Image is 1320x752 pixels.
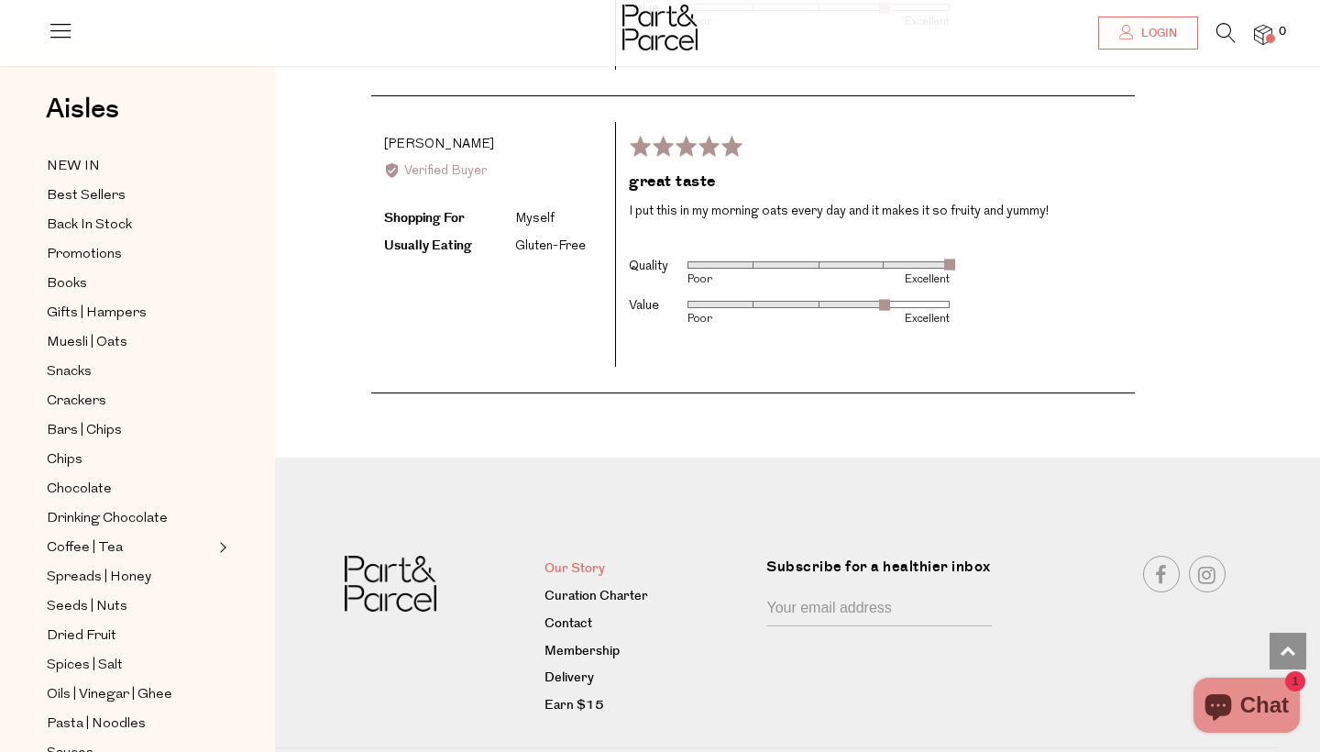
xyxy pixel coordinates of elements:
a: Promotions [47,243,214,266]
span: [PERSON_NAME] [384,138,494,151]
div: Usually Eating [384,236,512,256]
a: Seeds | Nuts [47,595,214,618]
div: Poor [687,314,819,325]
a: Muesli | Oats [47,331,214,354]
a: Books [47,272,214,295]
a: Login [1098,17,1198,50]
span: Chocolate [47,479,112,501]
a: Spreads | Honey [47,566,214,589]
a: 0 [1254,25,1272,44]
li: Gluten-Free [515,239,586,253]
span: 0 [1274,24,1291,40]
span: Books [47,273,87,295]
div: Verified Buyer [384,161,602,182]
span: Bars | Chips [47,420,122,442]
span: Best Sellers [47,185,126,207]
div: Shopping For [384,208,512,228]
img: Part&Parcel [622,5,698,50]
div: Poor [687,274,819,285]
a: Coffee | Tea [47,536,214,559]
a: Best Sellers [47,184,214,207]
span: Chips [47,449,82,471]
span: Muesli | Oats [47,332,127,354]
a: Snacks [47,360,214,383]
div: Excellent [819,314,950,325]
span: Coffee | Tea [47,537,123,559]
button: Expand/Collapse Coffee | Tea [214,536,227,558]
input: Your email address [766,592,992,626]
span: Dried Fruit [47,625,116,647]
a: Pasta | Noodles [47,713,214,735]
a: NEW IN [47,155,214,178]
a: Chocolate [47,478,214,501]
h2: great taste [629,171,1122,194]
span: Login [1137,26,1177,41]
a: Dried Fruit [47,625,214,647]
a: Delivery [544,668,753,690]
th: Value [629,288,687,327]
a: Back In Stock [47,214,214,237]
span: Promotions [47,244,122,266]
span: Spreads | Honey [47,567,151,589]
a: Our Story [544,558,753,581]
span: Pasta | Noodles [47,713,146,735]
th: Quality [629,249,687,288]
div: Myself [515,209,555,229]
span: Gifts | Hampers [47,303,147,325]
a: Earn $15 [544,695,753,717]
span: Aisles [46,89,119,129]
div: Excellent [819,274,950,285]
a: Drinking Chocolate [47,507,214,530]
a: Crackers [47,390,214,413]
a: Oils | Vinegar | Ghee [47,683,214,706]
span: Spices | Salt [47,655,123,677]
inbox-online-store-chat: Shopify online store chat [1188,678,1305,737]
a: Contact [544,614,753,636]
a: Spices | Salt [47,654,214,677]
label: Subscribe for a healthier inbox [766,556,1003,592]
a: Membership [544,641,753,663]
a: Curation Charter [544,586,753,608]
span: NEW IN [47,156,100,178]
a: Bars | Chips [47,419,214,442]
span: Back In Stock [47,215,132,237]
table: Product attributes ratings [629,249,950,328]
span: Crackers [47,391,106,413]
span: Snacks [47,361,92,383]
span: Oils | Vinegar | Ghee [47,684,172,706]
a: Aisles [46,95,119,141]
img: Part&Parcel [345,556,436,612]
p: I put this in my morning oats every day and it makes it so fruity and yummy! [629,201,1122,223]
a: Chips [47,448,214,471]
a: Gifts | Hampers [47,302,214,325]
span: Drinking Chocolate [47,508,168,530]
span: Seeds | Nuts [47,596,127,618]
